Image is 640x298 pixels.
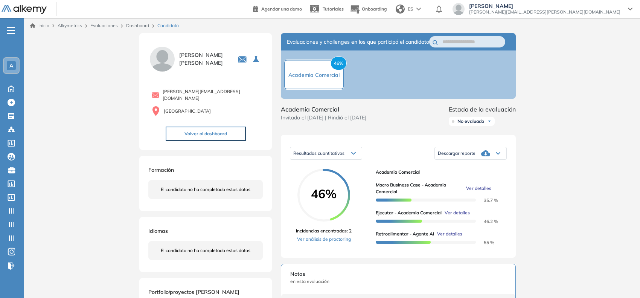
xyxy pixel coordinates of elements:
button: Ver detalles [434,231,462,237]
img: Ícono de flecha [487,119,492,124]
span: Ver detalles [445,209,470,216]
span: Onboarding [362,6,387,12]
span: Notas [290,270,506,278]
button: Volver al dashboard [166,127,246,141]
span: Evaluaciones y challenges en los que participó el candidato [287,38,429,46]
span: Idiomas [148,228,168,234]
span: 46% [297,188,350,200]
span: Ver detalles [437,231,462,237]
span: Ejecutar - Academia Comercial [376,209,442,216]
span: El candidato no ha completado estos datos [161,186,250,193]
span: Ver detalles [466,185,491,192]
a: Ver análisis de proctoring [296,236,352,243]
span: [PERSON_NAME][EMAIL_ADDRESS][DOMAIN_NAME] [163,88,263,102]
span: Retroalimentar - Agente AI [376,231,434,237]
span: Academia Comercial [281,105,366,114]
span: A [9,63,13,69]
span: 46.2 % [475,219,498,224]
img: world [396,5,405,14]
span: Invitado el [DATE] | Rindió el [DATE] [281,114,366,122]
span: 35.7 % [475,197,498,203]
span: Resultados cuantitativos [293,150,344,156]
span: No evaluado [457,118,484,124]
button: Ver detalles [442,209,470,216]
span: ES [408,6,413,12]
span: 46% [331,57,347,70]
span: [PERSON_NAME] [PERSON_NAME] [179,51,229,67]
button: Ver detalles [463,185,491,192]
a: Inicio [30,22,49,29]
span: Descargar reporte [438,150,475,156]
a: Dashboard [126,23,149,28]
i: - [7,30,15,31]
span: Macro Business Case - Academia Comercial [376,182,463,195]
span: El candidato no ha completado estos datos [161,247,250,254]
span: Academia Comercial [288,72,340,78]
button: Onboarding [350,1,387,17]
a: Agendar una demo [253,4,302,13]
span: Tutoriales [323,6,344,12]
span: Incidencias encontradas: 2 [296,228,352,234]
span: 55 % [475,240,494,245]
span: [PERSON_NAME] [469,3,620,9]
span: Estado de la evaluación [449,105,516,114]
img: PROFILE_MENU_LOGO_USER [148,45,176,73]
span: Formación [148,167,174,173]
span: Agendar una demo [261,6,302,12]
a: Evaluaciones [90,23,118,28]
span: en esta evaluación [290,278,506,285]
img: Logo [2,5,47,14]
span: Alkymetrics [58,23,82,28]
img: arrow [416,8,421,11]
span: Candidato [157,22,179,29]
span: Portfolio/proyectos [PERSON_NAME] [148,289,239,295]
span: [GEOGRAPHIC_DATA] [164,108,211,115]
span: Academia Comercial [376,169,501,176]
span: [PERSON_NAME][EMAIL_ADDRESS][PERSON_NAME][DOMAIN_NAME] [469,9,620,15]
